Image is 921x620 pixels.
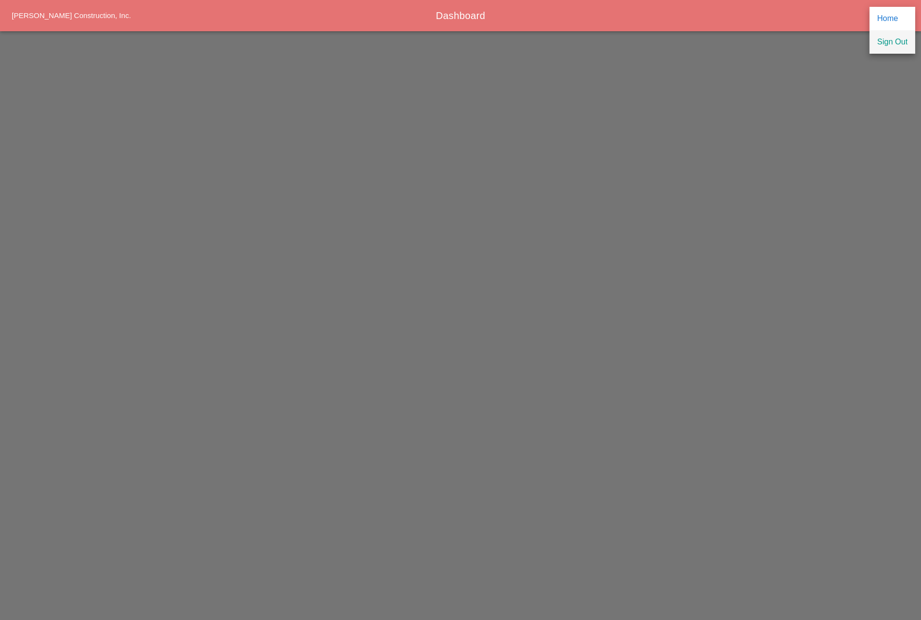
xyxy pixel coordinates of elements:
[869,7,915,30] a: Home
[877,36,907,48] div: Sign Out
[877,13,907,24] div: Home
[436,10,485,21] span: Dashboard
[12,11,131,20] a: [PERSON_NAME] Construction, Inc.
